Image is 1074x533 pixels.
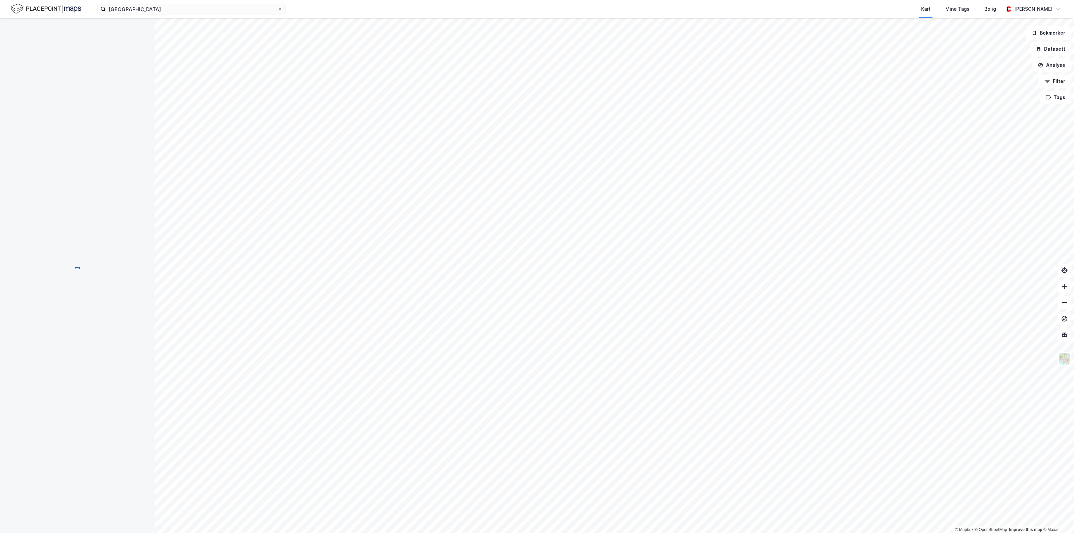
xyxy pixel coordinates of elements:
div: Kart [921,5,931,13]
img: logo.f888ab2527a4732fd821a326f86c7f29.svg [11,3,81,15]
a: OpenStreetMap [975,527,1007,532]
button: Filter [1039,75,1071,88]
button: Analyse [1032,58,1071,72]
button: Datasett [1030,42,1071,56]
input: Søk på adresse, matrikkel, gårdeiere, leietakere eller personer [106,4,277,14]
button: Bokmerker [1026,26,1071,40]
img: Z [1058,353,1071,365]
a: Mapbox [955,527,974,532]
div: [PERSON_NAME] [1014,5,1052,13]
img: spinner.a6d8c91a73a9ac5275cf975e30b51cfb.svg [72,266,83,277]
div: Mine Tags [945,5,970,13]
a: Improve this map [1009,527,1042,532]
button: Tags [1040,91,1071,104]
div: Bolig [984,5,996,13]
iframe: Chat Widget [1040,501,1074,533]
